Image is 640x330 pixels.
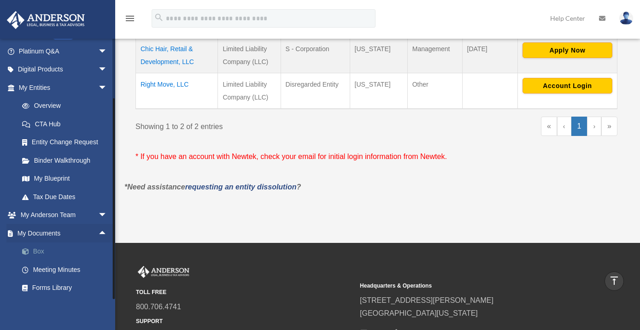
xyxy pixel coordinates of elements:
a: Tax Due Dates [13,188,117,206]
i: search [154,12,164,23]
small: SUPPORT [136,317,353,326]
span: arrow_drop_down [98,60,117,79]
img: User Pic [619,12,633,25]
p: * If you have an account with Newtek, check your email for initial login information from Newtek. [135,150,617,163]
a: vertical_align_top [605,271,624,291]
a: Account Login [523,81,612,88]
td: Disregarded Entity [281,73,350,109]
em: *Need assistance ? [124,183,301,191]
a: Platinum Q&Aarrow_drop_down [6,42,121,60]
td: [US_STATE] [350,37,407,73]
td: Limited Liability Company (LLC) [218,37,281,73]
td: Right Move, LLC [136,73,218,109]
a: Forms Library [13,279,121,297]
td: [US_STATE] [350,73,407,109]
td: Chic Hair, Retail & Development, LLC [136,37,218,73]
img: Anderson Advisors Platinum Portal [4,11,88,29]
a: 1 [571,117,587,136]
span: arrow_drop_down [98,42,117,61]
a: requesting an entity dissolution [185,183,297,191]
a: Last [601,117,617,136]
small: Headquarters & Operations [360,281,577,291]
a: Notarize [13,297,121,315]
a: My Entitiesarrow_drop_down [6,78,117,97]
span: arrow_drop_down [98,78,117,97]
a: My Blueprint [13,170,117,188]
span: arrow_drop_down [98,206,117,225]
a: CTA Hub [13,115,117,133]
span: arrow_drop_up [98,224,117,243]
a: Box [13,242,121,261]
a: Digital Productsarrow_drop_down [6,60,121,79]
i: menu [124,13,135,24]
a: My Anderson Teamarrow_drop_down [6,206,121,224]
div: Showing 1 to 2 of 2 entries [135,117,370,133]
a: Binder Walkthrough [13,151,117,170]
button: Apply Now [523,42,612,58]
i: vertical_align_top [609,275,620,286]
a: menu [124,16,135,24]
a: Meeting Minutes [13,260,121,279]
a: Previous [557,117,571,136]
a: My Documentsarrow_drop_up [6,224,121,242]
td: Limited Liability Company (LLC) [218,73,281,109]
a: First [541,117,557,136]
a: [STREET_ADDRESS][PERSON_NAME] [360,296,493,304]
small: TOLL FREE [136,288,353,297]
a: 800.706.4741 [136,303,181,311]
td: S - Corporation [281,37,350,73]
a: [GEOGRAPHIC_DATA][US_STATE] [360,309,478,317]
a: Entity Change Request [13,133,117,152]
td: Other [407,73,462,109]
a: Overview [13,97,112,115]
a: Next [587,117,601,136]
button: Account Login [523,78,612,94]
img: Anderson Advisors Platinum Portal [136,266,191,278]
td: [DATE] [462,37,517,73]
td: Management [407,37,462,73]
